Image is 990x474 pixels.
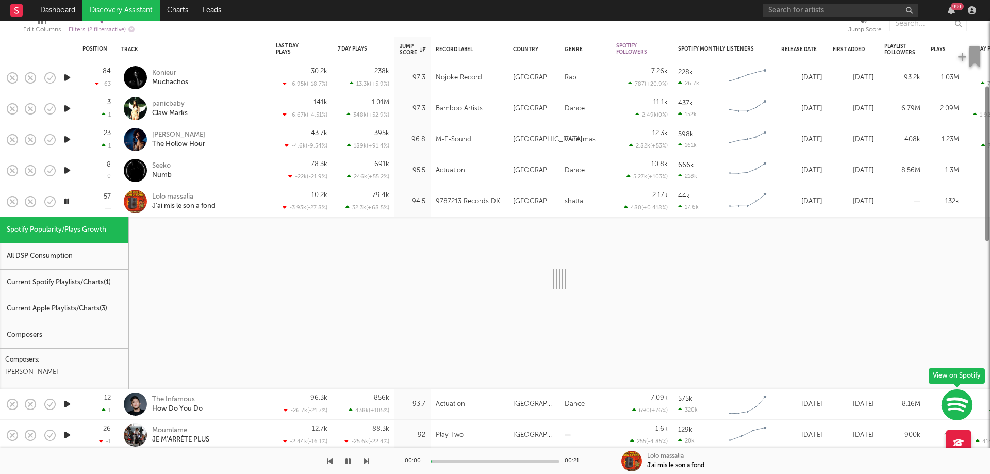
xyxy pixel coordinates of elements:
input: Search... [889,16,967,31]
div: 1.03M [931,72,959,84]
div: [GEOGRAPHIC_DATA] [513,103,554,115]
div: 218k [678,173,697,179]
div: -26.7k ( -21.7 % ) [284,407,327,414]
div: -6.67k ( -4.51 % ) [283,111,327,118]
a: MoumlameJE M'ARRÊTE PLUS [152,426,209,445]
div: [DATE] [833,398,874,411]
div: -1 [99,438,111,445]
div: 438k ( +105 % ) [349,407,389,414]
div: Bamboo Artists [436,103,483,115]
div: -6.95k ( -18.7 % ) [283,80,327,87]
div: 10.8k [651,161,668,168]
div: 97.3 [400,103,425,115]
div: 84 [103,68,111,75]
svg: Chart title [724,65,771,91]
div: 6.79M [884,103,920,115]
input: Search for artists [763,4,918,17]
div: Jump Score [848,24,882,36]
div: [DATE] [833,195,874,208]
div: -4.6k ( -9.54 % ) [285,142,327,149]
div: 152k [678,111,697,118]
div: 32.3k ( +68.5 % ) [345,204,389,211]
div: Lolo massalia [647,452,684,461]
a: SeekoNumb [152,161,172,180]
div: Dance [565,398,585,411]
div: 666k [678,162,694,169]
div: Lolo massalia [152,192,216,202]
div: The Hollow Hour [152,140,205,149]
div: 1.23M [931,134,959,146]
svg: Chart title [724,189,771,215]
div: Plays [931,46,946,53]
div: Konieur [152,69,188,78]
div: Moumlame [152,426,209,435]
div: [GEOGRAPHIC_DATA] [513,72,554,84]
div: J'ai mis le son a fond [647,461,704,470]
div: [DATE] [833,72,874,84]
div: Seeko [152,161,172,171]
div: Jump Score [848,11,882,41]
div: 2.82k ( +53 % ) [629,142,668,149]
div: 432k [931,429,959,442]
div: 79.4k [372,192,389,199]
div: [DATE] [781,72,822,84]
div: 8.16M [884,398,920,411]
div: 30.2k [311,68,327,75]
div: panicbaby [152,100,188,109]
div: [GEOGRAPHIC_DATA] [513,398,554,411]
div: [PERSON_NAME] [152,130,205,140]
div: Dance [565,103,585,115]
div: 99 + [951,3,964,10]
div: 12 [104,395,111,401]
div: -2.44k ( -16.1 % ) [283,438,327,445]
div: 88.3k [372,426,389,432]
div: 23 [104,130,111,137]
div: Filters(2 filters active) [69,11,135,41]
div: -3.93k ( -27.8 % ) [283,204,327,211]
div: 2.49k ( 0 % ) [635,111,668,118]
div: [DATE] [833,165,874,177]
div: 43.7k [311,130,327,137]
svg: Chart title [724,127,771,153]
div: 8 [107,161,111,168]
div: Playlist Followers [884,43,915,56]
div: 408k [884,134,920,146]
div: Claw Marks [152,109,188,118]
div: [DATE] [781,165,822,177]
div: 94.5 [400,195,425,208]
a: Lolo massaliaJ'ai mis le son a fond [152,192,216,211]
div: Jump Score [400,43,425,56]
div: [DATE] [833,134,874,146]
div: 9787213 Records DK [436,195,500,208]
div: JE M'ARRÊTE PLUS [152,435,209,445]
div: 44k [678,193,690,200]
div: Nojoke Record [436,72,482,84]
div: 690 ( +76 % ) [632,407,668,414]
div: shatta [565,195,583,208]
div: Play Two [436,429,464,442]
div: 1 [102,142,111,149]
button: 99+ [948,6,955,14]
div: 92 [400,429,425,442]
div: 26.7k [678,80,699,87]
div: [DATE] [781,429,822,442]
div: 161k [678,142,697,149]
div: 132k [931,195,959,208]
div: 437k [678,100,693,107]
div: First Added [833,46,869,53]
div: 12.3k [652,130,668,137]
div: 7.26k [651,68,668,75]
div: 480 ( +0.418 % ) [624,204,668,211]
div: Country [513,46,549,53]
div: Edit Columns [23,11,61,41]
div: 900k [884,429,920,442]
div: Record Label [436,46,498,53]
div: 26 [103,426,111,432]
div: 20k [678,437,695,444]
div: 395k [374,130,389,137]
a: KonieurMuchachos [152,69,188,87]
div: 141k [313,99,327,106]
div: 11.1k [653,99,668,106]
div: 1 [102,111,111,118]
div: 57 [104,193,111,200]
